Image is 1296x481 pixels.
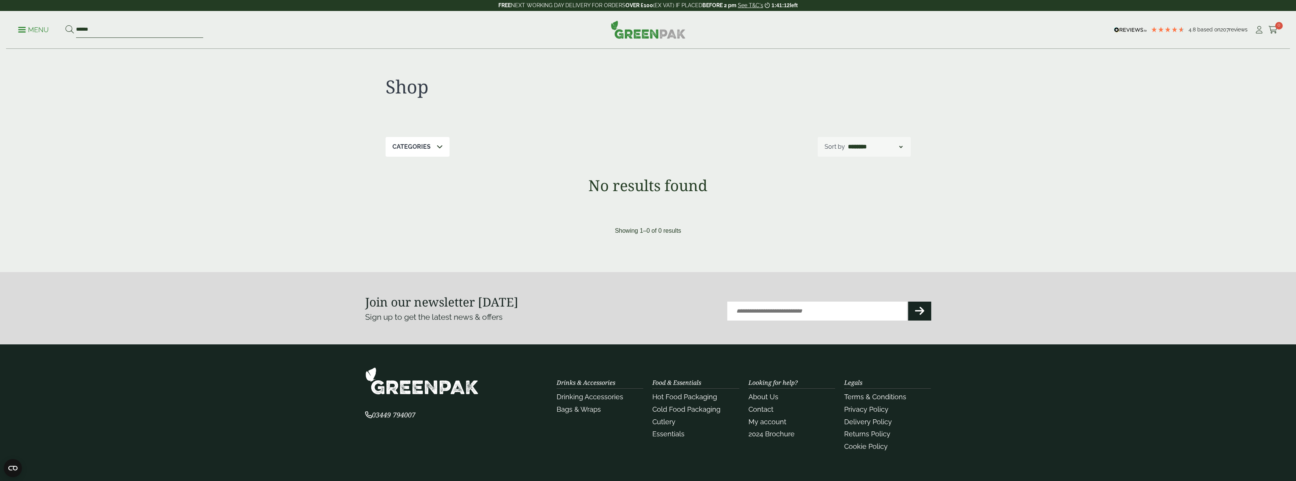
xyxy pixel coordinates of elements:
h1: No results found [365,176,931,195]
a: Delivery Policy [844,418,892,426]
a: See T&C's [738,2,763,8]
strong: BEFORE 2 pm [702,2,736,8]
span: 0 [1275,22,1283,30]
a: Terms & Conditions [844,393,906,401]
a: Drinking Accessories [557,393,623,401]
a: Contact [748,405,773,413]
a: Privacy Policy [844,405,888,413]
strong: FREE [498,2,511,8]
a: Menu [18,25,49,33]
a: 03449 794007 [365,412,415,419]
p: Sign up to get the latest news & offers [365,311,620,323]
span: 1:41:12 [772,2,790,8]
a: Cookie Policy [844,442,888,450]
p: Menu [18,25,49,34]
a: Hot Food Packaging [652,393,717,401]
strong: OVER £100 [625,2,653,8]
span: Based on [1197,26,1220,33]
button: Open CMP widget [4,459,22,477]
img: GreenPak Supplies [611,20,686,39]
a: 0 [1268,24,1278,36]
a: Cutlery [652,418,675,426]
div: 4.79 Stars [1151,26,1185,33]
a: Returns Policy [844,430,890,438]
span: 4.8 [1189,26,1197,33]
i: My Account [1254,26,1264,34]
select: Shop order [846,142,904,151]
h1: Shop [386,76,648,98]
i: Cart [1268,26,1278,34]
a: Bags & Wraps [557,405,601,413]
a: My account [748,418,786,426]
a: 2024 Brochure [748,430,795,438]
a: Cold Food Packaging [652,405,720,413]
span: reviews [1229,26,1248,33]
span: left [790,2,798,8]
a: About Us [748,393,778,401]
img: GreenPak Supplies [365,367,479,395]
strong: Join our newsletter [DATE] [365,294,518,310]
span: 207 [1220,26,1229,33]
img: REVIEWS.io [1114,27,1147,33]
a: Essentials [652,430,685,438]
span: 03449 794007 [365,410,415,419]
p: Sort by [825,142,845,151]
p: Categories [392,142,431,151]
p: Showing 1–0 of 0 results [615,226,681,235]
